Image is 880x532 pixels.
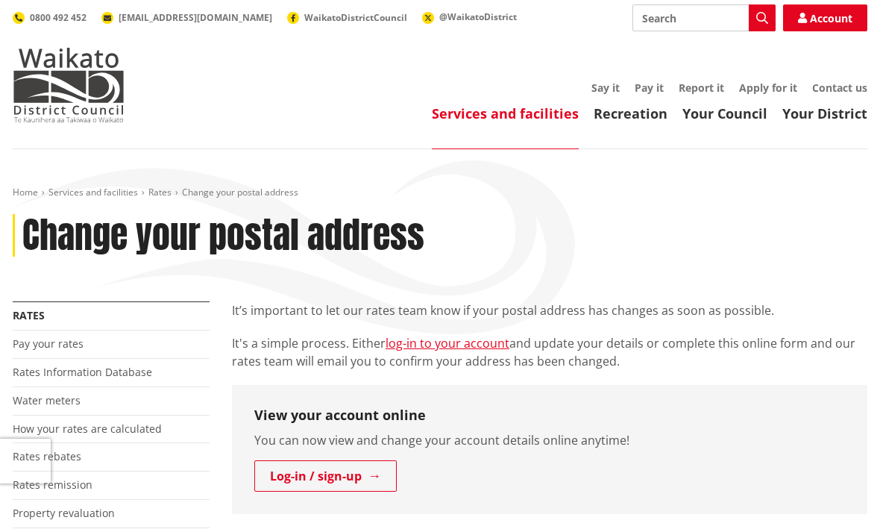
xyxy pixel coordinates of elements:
[232,334,867,370] p: It's a simple process. Either and update your details or complete this online form and our rates ...
[782,104,867,122] a: Your District
[739,81,797,95] a: Apply for it
[13,11,87,24] a: 0800 492 452
[13,186,38,198] a: Home
[13,187,867,199] nav: breadcrumb
[679,81,724,95] a: Report it
[13,365,152,379] a: Rates Information Database
[635,81,664,95] a: Pay it
[101,11,272,24] a: [EMAIL_ADDRESS][DOMAIN_NAME]
[432,104,579,122] a: Services and facilities
[632,4,776,31] input: Search input
[254,407,845,424] h3: View your account online
[422,10,517,23] a: @WaikatoDistrict
[386,335,509,351] a: log-in to your account
[13,393,81,407] a: Water meters
[439,10,517,23] span: @WaikatoDistrict
[13,506,115,520] a: Property revaluation
[594,104,667,122] a: Recreation
[287,11,407,24] a: WaikatoDistrictCouncil
[13,48,125,122] img: Waikato District Council - Te Kaunihera aa Takiwaa o Waikato
[30,11,87,24] span: 0800 492 452
[254,460,397,492] a: Log-in / sign-up
[13,337,84,351] a: Pay your rates
[232,301,867,319] p: It’s important to let our rates team know if your postal address has changes as soon as possible.
[13,422,162,436] a: How your rates are calculated
[591,81,620,95] a: Say it
[13,308,45,322] a: Rates
[783,4,867,31] a: Account
[254,431,845,449] p: You can now view and change your account details online anytime!
[13,478,92,492] a: Rates remission
[812,81,867,95] a: Contact us
[48,186,138,198] a: Services and facilities
[182,186,298,198] span: Change your postal address
[304,11,407,24] span: WaikatoDistrictCouncil
[682,104,767,122] a: Your Council
[22,214,424,257] h1: Change your postal address
[119,11,272,24] span: [EMAIL_ADDRESS][DOMAIN_NAME]
[148,186,172,198] a: Rates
